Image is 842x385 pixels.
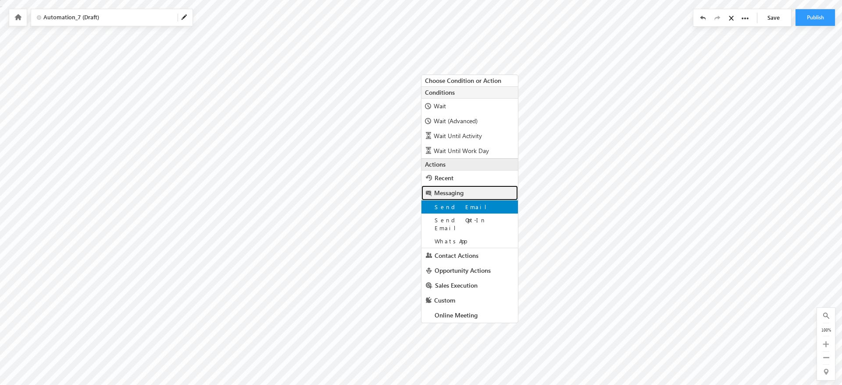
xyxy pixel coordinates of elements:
[43,13,171,21] span: Automation_7 (Draft)
[421,308,518,323] a: Online Meeting
[434,296,455,304] span: Custom
[421,293,518,308] a: Custom
[435,266,491,274] span: Opportunity Actions
[435,203,493,210] span: Send Email
[435,174,453,182] span: Recent
[421,278,518,293] a: Sales Execution
[435,311,478,319] span: Online Meeting
[421,263,518,278] a: Opportunity Actions
[434,132,482,140] span: Wait Until Activity
[435,216,486,232] span: Send Opt-In Email
[821,339,831,349] div: Zoom In
[823,341,829,349] a: Zoom In
[823,354,829,362] a: Zoom Out
[434,189,464,197] span: Messaging
[821,354,831,362] div: Zoom Out
[435,251,478,260] span: Contact Actions
[435,281,478,289] span: Sales Execution
[421,75,518,86] div: Choose Condition or Action
[421,86,518,99] div: Conditions
[760,9,791,26] a: Save
[434,117,478,125] span: Wait (Advanced)
[421,158,518,170] div: Actions
[434,102,446,110] span: Wait
[821,326,831,334] div: 100%
[31,9,193,26] div: Click to Edit
[421,171,518,185] a: Recent
[36,14,171,22] span: Click to Edit
[434,146,489,155] span: Wait Until Work Day
[796,9,835,26] button: Publish
[421,248,518,263] a: Contact Actions
[421,185,518,200] a: Messaging
[435,237,467,245] span: WhatsApp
